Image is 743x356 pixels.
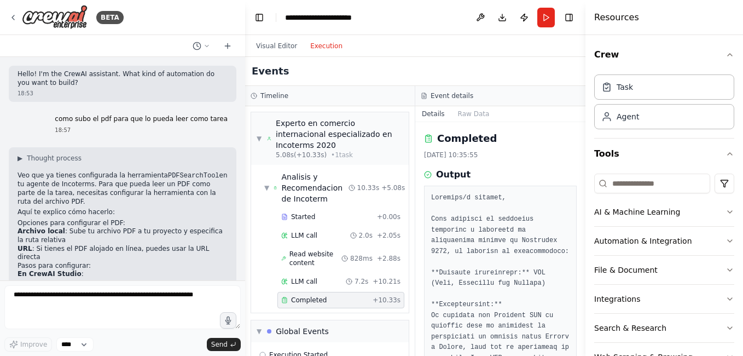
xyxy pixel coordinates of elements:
[594,285,734,313] button: Integrations
[252,64,289,79] h2: Events
[436,168,471,181] h3: Output
[291,231,317,240] span: LLM call
[18,171,228,206] p: Veo que ya tienes configurada la herramienta en tu agente de Incoterms. Para que pueda leer un PD...
[18,154,82,163] button: ▶Thought process
[594,256,734,284] button: File & Document
[18,262,228,271] h2: Pasos para configurar:
[415,106,451,122] button: Details
[373,296,400,305] span: + 10.33s
[291,277,317,286] span: LLM call
[4,337,52,352] button: Improve
[18,270,82,278] strong: En CrewAI Studio
[377,213,400,221] span: + 0.00s
[331,151,353,159] span: • 1 task
[594,11,639,24] h4: Resources
[594,314,734,342] button: Search & Research
[594,139,734,169] button: Tools
[18,89,228,97] div: 18:53
[220,312,236,329] button: Click to speak your automation idea
[594,70,734,138] div: Crew
[291,213,315,221] span: Started
[594,39,734,70] button: Crew
[424,151,577,159] div: [DATE] 10:35:55
[431,91,473,100] h3: Event details
[594,227,734,255] button: Automation & Integration
[617,111,639,122] div: Agent
[276,326,329,337] div: Global Events
[285,12,352,23] nav: breadcrumb
[276,118,403,151] div: Experto en comercio internacional especializado en Incoterms 2020
[373,277,400,286] span: + 10.21s
[437,131,497,146] h2: Completed
[211,340,228,349] span: Send
[18,227,228,244] li: : Sube tu archivo PDF a tu proyecto y especifica la ruta relativa
[377,231,400,240] span: + 2.05s
[18,245,228,262] li: : Si tienes el PDF alojado en línea, puedes usar la URL directa
[18,245,32,252] strong: URL
[168,172,219,180] code: PDFSearchTool
[594,198,734,226] button: AI & Machine Learning
[264,183,269,192] span: ▼
[451,106,496,122] button: Raw Data
[561,10,577,25] button: Hide right sidebar
[18,227,65,235] strong: Archivo local
[18,154,22,163] span: ▶
[304,39,349,53] button: Execution
[22,5,88,30] img: Logo
[18,208,228,217] p: Aquí te explico cómo hacerlo:
[359,231,373,240] span: 2.0s
[96,11,124,24] div: BETA
[257,327,262,336] span: ▼
[282,171,349,204] div: Analisis y Recomendacion de Incoterm
[249,39,304,53] button: Visual Editor
[18,270,228,279] p: :
[260,91,288,100] h3: Timeline
[276,151,327,159] span: 5.08s (+10.33s)
[207,338,241,351] button: Send
[617,82,633,93] div: Task
[357,183,380,192] span: 10.33s
[252,10,267,25] button: Hide left sidebar
[219,39,236,53] button: Start a new chat
[257,134,262,143] span: ▼
[381,183,405,192] span: + 5.08s
[55,126,228,134] div: 18:57
[355,277,368,286] span: 7.2s
[188,39,214,53] button: Switch to previous chat
[20,340,47,349] span: Improve
[18,70,228,87] p: Hello! I'm the CrewAI assistant. What kind of automation do you want to build?
[350,254,373,263] span: 828ms
[377,254,400,263] span: + 2.88s
[18,219,228,228] h2: Opciones para configurar el PDF:
[291,296,327,305] span: Completed
[55,115,228,124] p: como subo el pdf para que lo pueda leer como tarea
[289,250,341,267] span: Read website content
[27,154,82,163] span: Thought process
